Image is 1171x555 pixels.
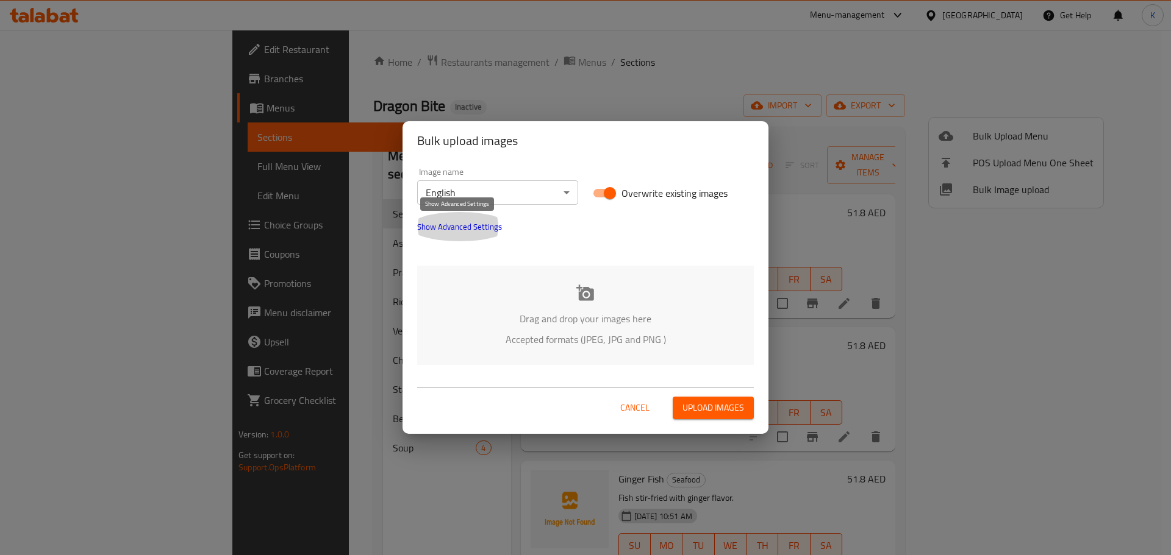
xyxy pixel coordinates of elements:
h2: Bulk upload images [417,131,754,150]
div: English [417,180,578,205]
span: Overwrite existing images [621,186,728,200]
p: Accepted formats (JPEG, JPG and PNG ) [435,332,736,347]
span: Cancel [620,400,650,415]
span: Show Advanced Settings [417,219,502,234]
span: Upload images [682,400,744,415]
button: Cancel [615,397,654,419]
button: show more [410,212,509,241]
button: Upload images [673,397,754,419]
p: Drag and drop your images here [435,311,736,326]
